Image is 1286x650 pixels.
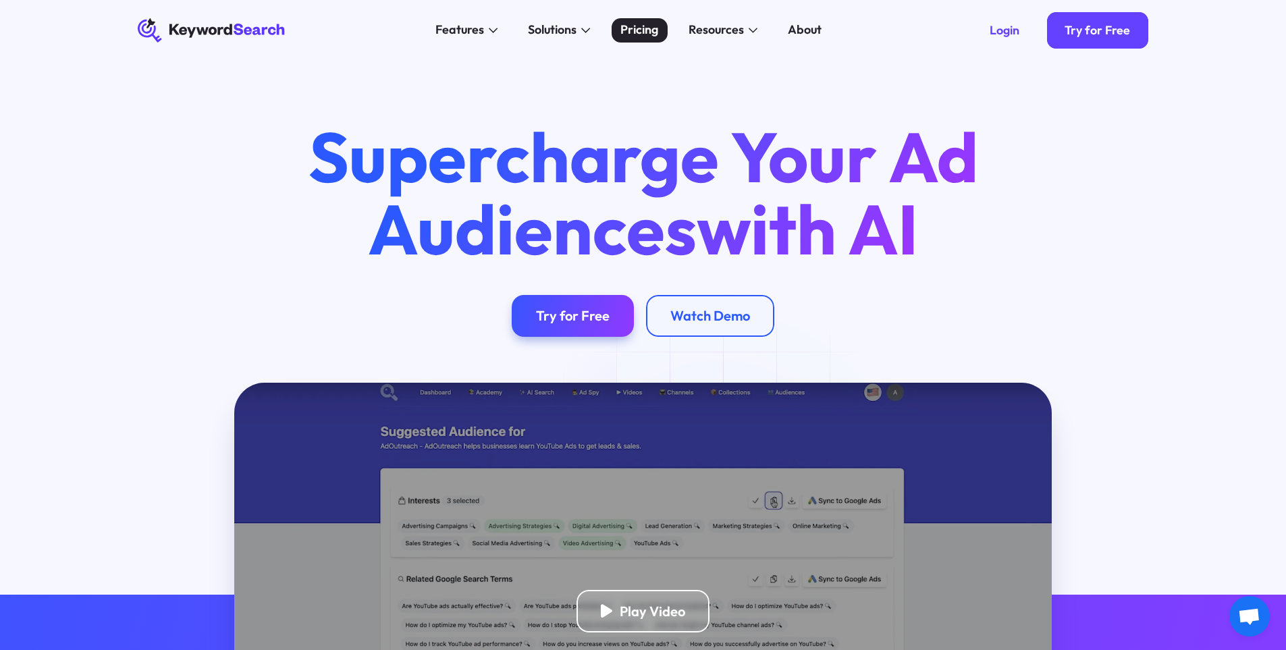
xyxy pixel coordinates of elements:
a: Login [971,12,1038,49]
div: Watch Demo [670,307,750,324]
span: with AI [697,185,918,273]
a: Try for Free [512,295,634,337]
div: Try for Free [536,307,610,324]
a: Pricing [612,18,668,43]
div: Open chat [1229,596,1270,637]
div: Play Video [620,603,685,620]
div: Solutions [528,21,577,39]
div: About [788,21,822,39]
a: Try for Free [1047,12,1149,49]
div: Features [435,21,484,39]
h1: Supercharge Your Ad Audiences [279,121,1006,264]
div: Login [990,23,1019,38]
div: Resources [689,21,744,39]
div: Try for Free [1065,23,1130,38]
div: Pricing [620,21,658,39]
a: About [779,18,831,43]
